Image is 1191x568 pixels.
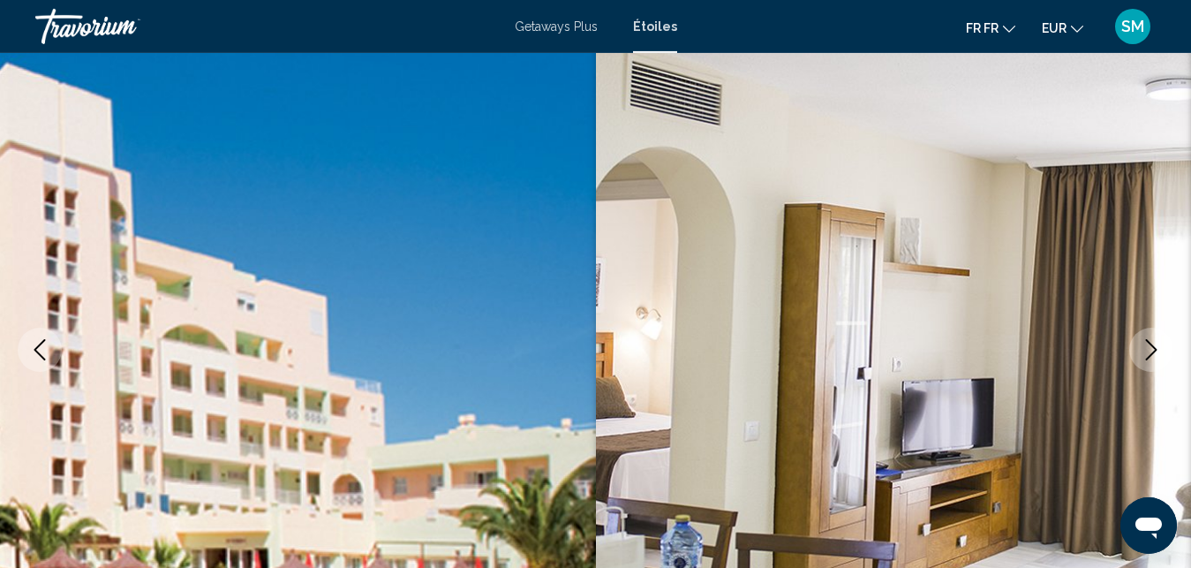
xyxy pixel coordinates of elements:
[1120,497,1177,554] iframe: Bouton de lancement de la fenêtre de messagerie
[633,19,677,34] a: Étoiles
[1129,328,1173,372] button: Next image
[1121,18,1144,35] span: SM
[1110,8,1156,45] button: Menu utilisateur
[35,9,497,44] a: Travorium
[966,15,1015,41] button: Changer de langue
[1042,15,1083,41] button: Changement de monnaie
[515,19,598,34] a: Getaways Plus
[966,21,999,35] span: fr fr
[18,328,62,372] button: Previous image
[1042,21,1067,35] span: EUR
